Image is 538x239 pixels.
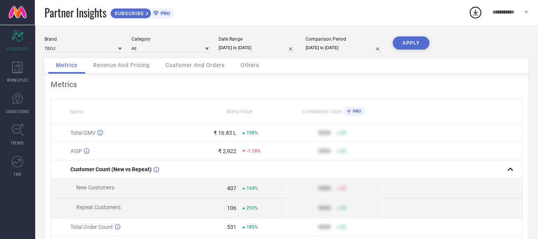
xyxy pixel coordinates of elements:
div: Date Range [219,36,296,42]
span: Total GMV [70,130,96,136]
div: 9999 [318,224,331,230]
div: Metrics [51,80,522,89]
div: 9999 [318,130,331,136]
span: 198% [246,130,258,136]
span: FWD [14,171,21,177]
span: -1.18% [246,148,261,154]
span: Brand Value [227,109,252,114]
span: AISP [70,148,82,154]
span: 50 [341,148,346,154]
span: 50 [341,130,346,136]
div: 531 [227,224,236,230]
span: SUBSCRIBE [111,10,146,16]
span: PRO [350,109,361,114]
div: Category [132,36,209,42]
span: Revenue And Pricing [93,62,150,68]
span: TRENDS [11,140,24,146]
span: Total Order Count [70,224,113,230]
span: 293% [246,205,258,211]
div: Brand [44,36,122,42]
a: SUBSCRIBEPRO [110,6,174,19]
span: WORKSPACE [7,77,28,83]
span: SUGGESTIONS [6,108,29,114]
button: APPLY [393,36,429,50]
span: 50 [341,205,346,211]
span: 185% [246,224,258,230]
span: SCORECARDS [6,46,29,52]
span: Customer Count (New vs Repeat) [70,166,152,172]
span: 50 [341,224,346,230]
span: Partner Insights [44,5,106,21]
span: 164% [246,186,258,191]
span: New Customers [76,184,114,191]
input: Select date range [219,44,296,52]
div: 407 [227,185,236,191]
span: Customer And Orders [166,62,225,68]
div: Comparison Period [306,36,383,42]
div: ₹ 2,922 [218,148,236,154]
input: Select comparison period [306,44,383,52]
div: 9999 [318,185,331,191]
span: 50 [341,186,346,191]
div: 106 [227,205,236,211]
span: Name [70,109,83,115]
span: Metrics [56,62,77,68]
div: 9999 [318,148,331,154]
span: PRO [159,10,170,16]
span: Competitors Value [302,109,341,114]
div: ₹ 16.83 L [213,130,236,136]
span: Others [241,62,259,68]
div: Open download list [468,5,482,19]
span: Repeat Customers [76,204,121,210]
div: 9999 [318,205,331,211]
